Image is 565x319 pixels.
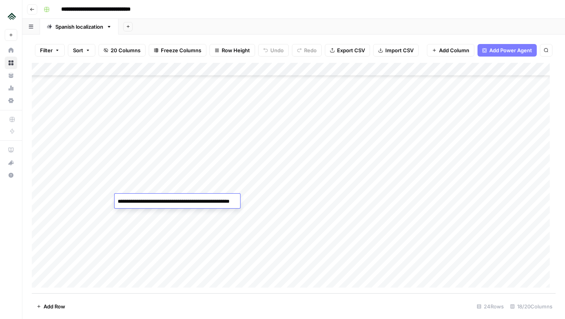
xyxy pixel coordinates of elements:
[337,46,365,54] span: Export CSV
[55,23,103,31] div: Spanish localization
[22,13,38,19] div: v 4.0.25
[5,57,17,69] a: Browse
[5,156,17,169] button: What's new?
[5,82,17,94] a: Usage
[40,46,53,54] span: Filter
[5,94,17,107] a: Settings
[325,44,370,57] button: Export CSV
[5,44,17,57] a: Home
[5,69,17,82] a: Your Data
[33,46,39,52] img: tab_domain_overview_orange.svg
[32,300,70,313] button: Add Row
[210,44,255,57] button: Row Height
[489,46,532,54] span: Add Power Agent
[13,20,19,27] img: website_grey.svg
[270,46,284,54] span: Undo
[73,46,83,54] span: Sort
[68,44,95,57] button: Sort
[20,20,88,27] div: Dominio: [DOMAIN_NAME]
[304,46,317,54] span: Redo
[507,300,556,313] div: 18/20 Columns
[478,44,537,57] button: Add Power Agent
[41,46,60,51] div: Dominio
[373,44,419,57] button: Import CSV
[258,44,289,57] button: Undo
[161,46,201,54] span: Freeze Columns
[44,302,65,310] span: Add Row
[474,300,507,313] div: 24 Rows
[84,46,90,52] img: tab_keywords_by_traffic_grey.svg
[149,44,206,57] button: Freeze Columns
[427,44,474,57] button: Add Column
[5,157,17,169] div: What's new?
[292,44,322,57] button: Redo
[5,169,17,181] button: Help + Support
[13,13,19,19] img: logo_orange.svg
[222,46,250,54] span: Row Height
[385,46,414,54] span: Import CSV
[92,46,125,51] div: Palabras clave
[5,6,17,26] button: Workspace: Uplisting
[98,44,146,57] button: 20 Columns
[35,44,65,57] button: Filter
[40,19,118,35] a: Spanish localization
[5,144,17,156] a: AirOps Academy
[111,46,140,54] span: 20 Columns
[5,9,19,23] img: Uplisting Logo
[439,46,469,54] span: Add Column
